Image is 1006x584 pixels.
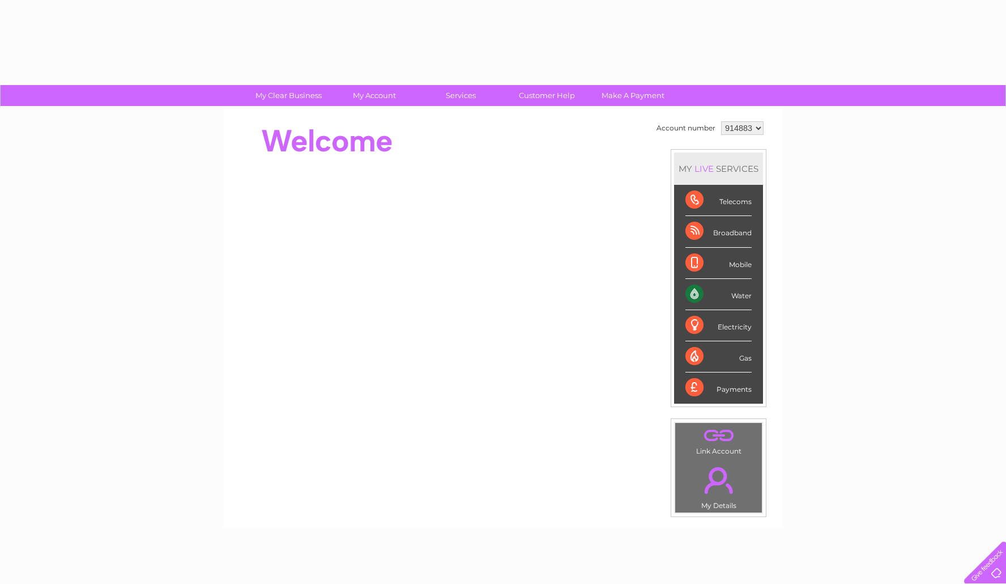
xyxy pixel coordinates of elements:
div: Electricity [685,310,752,341]
div: Broadband [685,216,752,247]
a: My Clear Business [242,85,335,106]
div: LIVE [692,163,716,174]
td: Link Account [675,422,762,458]
a: Services [414,85,508,106]
div: Telecoms [685,185,752,216]
a: Customer Help [500,85,594,106]
a: Make A Payment [586,85,680,106]
a: . [678,426,759,446]
td: My Details [675,458,762,513]
td: Account number [654,119,718,138]
a: . [678,460,759,500]
div: Gas [685,341,752,373]
div: Water [685,279,752,310]
a: My Account [328,85,421,106]
div: Mobile [685,248,752,279]
div: Payments [685,373,752,403]
div: MY SERVICES [674,153,763,185]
